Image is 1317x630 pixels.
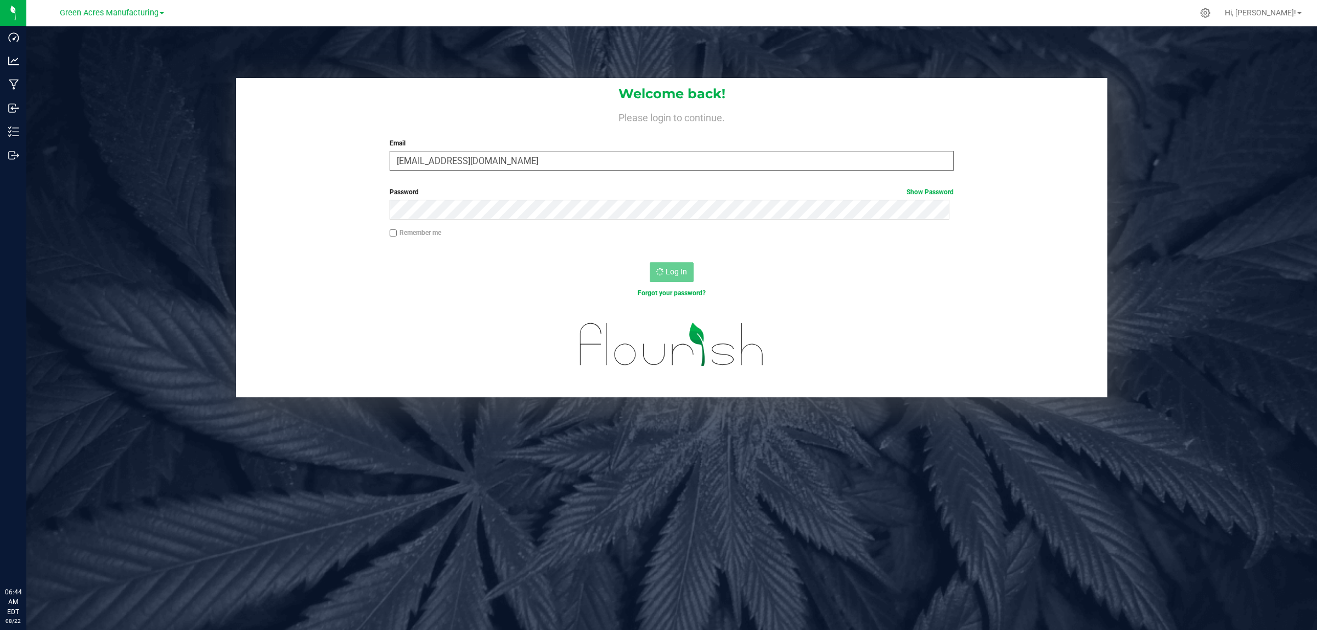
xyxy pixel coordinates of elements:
[8,55,19,66] inline-svg: Analytics
[907,188,954,196] a: Show Password
[390,229,397,237] input: Remember me
[1198,8,1212,18] div: Manage settings
[8,150,19,161] inline-svg: Outbound
[638,289,706,297] a: Forgot your password?
[8,126,19,137] inline-svg: Inventory
[650,262,694,282] button: Log In
[236,87,1107,101] h1: Welcome back!
[390,228,441,238] label: Remember me
[8,103,19,114] inline-svg: Inbound
[11,542,44,575] iframe: Resource center
[5,617,21,625] p: 08/22
[666,267,687,276] span: Log In
[5,587,21,617] p: 06:44 AM EDT
[390,188,419,196] span: Password
[390,138,954,148] label: Email
[236,110,1107,123] h4: Please login to continue.
[8,79,19,90] inline-svg: Manufacturing
[563,310,781,380] img: flourish_logo.svg
[8,32,19,43] inline-svg: Dashboard
[60,8,159,18] span: Green Acres Manufacturing
[1225,8,1296,17] span: Hi, [PERSON_NAME]!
